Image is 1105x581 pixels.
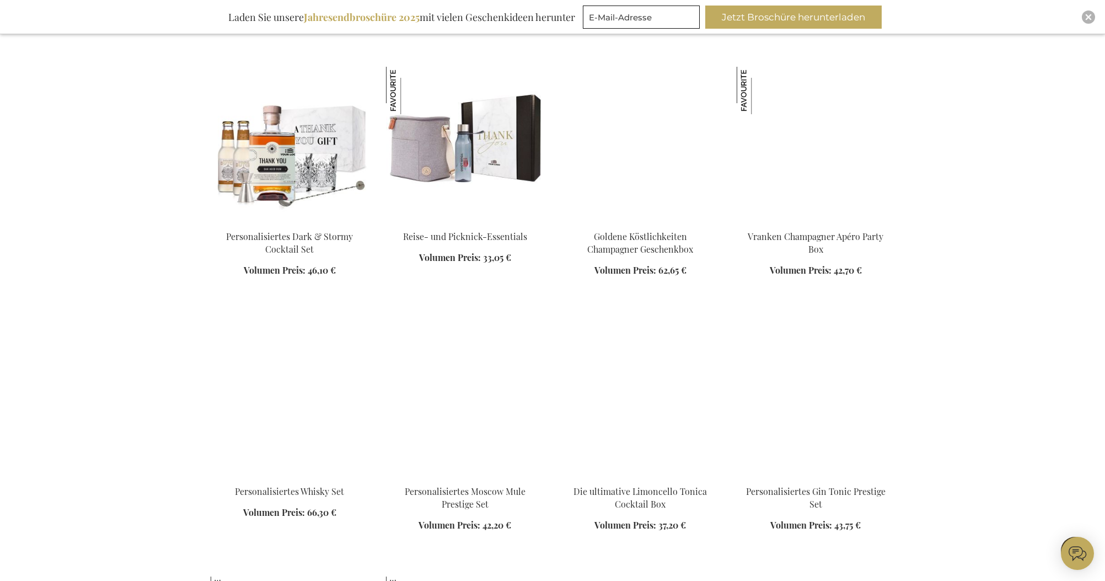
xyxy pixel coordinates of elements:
span: Volumen Preis: [419,519,480,531]
img: Travel & Picknick Essentials [386,67,544,221]
img: Personalised Whisky Set [211,322,368,476]
div: Laden Sie unsere mit vielen Geschenkideen herunter [223,6,580,29]
span: 46,10 € [308,264,336,276]
form: marketing offers and promotions [583,6,703,32]
a: Gepersonaliseerde Moscow Mule Prestige Set [386,472,544,482]
img: Personalised Dark & Stormy Cocktail Set [211,67,368,221]
img: Ultimate Limoncello Tonica Cocktail Box [561,322,719,476]
a: Personalisiertes Moscow Mule Prestige Set [405,486,525,510]
input: E-Mail-Adresse [583,6,700,29]
a: Volumen Preis: 42,70 € [770,264,862,277]
span: 66,30 € [307,507,336,518]
a: Volumen Preis: 37,20 € [594,519,686,532]
span: Volumen Preis: [419,252,481,263]
img: Personalised Gin Tonic Prestige Set [737,322,894,476]
span: 43,75 € [834,519,861,531]
a: Volumen Preis: 42,20 € [419,519,511,532]
a: Vranken Champagne Apéro Party Box Vranken Champagner Apéro Party Box [737,217,894,227]
span: Volumen Preis: [594,519,656,531]
a: Volumen Preis: 66,30 € [243,507,336,519]
a: Personalised Dark & Stormy Cocktail Set [211,217,368,227]
span: 62,65 € [658,264,686,276]
div: Close [1082,10,1095,24]
img: Goldene Köstlichkeiten Champagner Geschenkbox [561,67,719,221]
span: Volumen Preis: [594,264,656,276]
a: Personalised Whisky Set [211,472,368,482]
a: Personalisiertes Dark & Stormy Cocktail Set [226,231,353,255]
a: Volumen Preis: 46,10 € [244,264,336,277]
span: 33,05 € [483,252,511,263]
b: Jahresendbroschüre 2025 [304,10,420,24]
button: Jetzt Broschüre herunterladen [705,6,882,29]
img: Gepersonaliseerde Moscow Mule Prestige Set [386,322,544,476]
a: Personalised Gin Tonic Prestige Set [737,472,894,482]
a: Personalisiertes Whisky Set [235,486,344,497]
span: Volumen Preis: [770,264,832,276]
img: Vranken Champagne Apéro Party Box [737,67,894,221]
span: 42,70 € [834,264,862,276]
span: Volumen Preis: [244,264,305,276]
iframe: belco-activator-frame [1061,537,1094,570]
a: Volumen Preis: 43,75 € [770,519,861,532]
a: Goldene Köstlichkeiten Champagner Geschenkbox [561,217,719,227]
a: Volumen Preis: 33,05 € [419,252,511,264]
a: Die ultimative Limoncello Tonica Cocktail Box [573,486,707,510]
span: Volumen Preis: [770,519,832,531]
img: Close [1085,14,1092,20]
span: 42,20 € [482,519,511,531]
a: Goldene Köstlichkeiten Champagner Geschenkbox [587,231,693,255]
a: Volumen Preis: 62,65 € [594,264,686,277]
span: Volumen Preis: [243,507,305,518]
a: Vranken Champagner Apéro Party Box [748,231,883,255]
a: Personalisiertes Gin Tonic Prestige Set [746,486,886,510]
a: Ultimate Limoncello Tonica Cocktail Box [561,472,719,482]
a: Travel & Picknick Essentials Reise- und Picknick-Essentials [386,217,544,227]
img: Vranken Champagner Apéro Party Box [737,67,784,114]
a: Reise- und Picknick-Essentials [403,231,527,242]
span: 37,20 € [658,519,686,531]
img: Reise- und Picknick-Essentials [386,67,433,114]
